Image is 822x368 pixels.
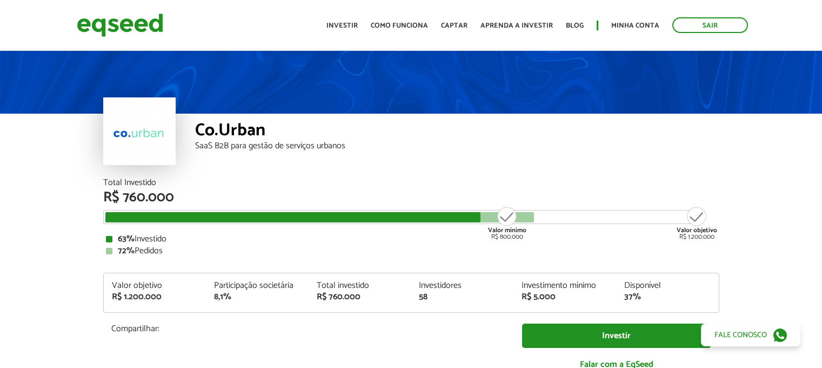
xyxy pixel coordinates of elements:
[371,22,428,29] a: Como funciona
[214,281,300,290] div: Participação societária
[677,225,717,235] strong: Valor objetivo
[624,281,711,290] div: Disponível
[106,247,717,255] div: Pedidos
[441,22,467,29] a: Captar
[317,293,403,301] div: R$ 760.000
[103,190,719,205] div: R$ 760.000
[112,293,198,301] div: R$ 1.200.000
[522,281,608,290] div: Investimento mínimo
[118,232,135,246] strong: 63%
[419,293,505,301] div: 58
[677,206,717,240] div: R$ 1.200.000
[419,281,505,290] div: Investidores
[326,22,358,29] a: Investir
[77,11,163,40] img: EqSeed
[701,324,800,346] a: Fale conosco
[317,281,403,290] div: Total investido
[195,142,719,150] div: SaaS B2B para gestão de serviços urbanos
[522,324,711,348] a: Investir
[611,22,659,29] a: Minha conta
[103,179,719,187] div: Total Investido
[214,293,300,301] div: 8,1%
[488,225,526,235] strong: Valor mínimo
[112,281,198,290] div: Valor objetivo
[566,22,584,29] a: Blog
[624,293,711,301] div: 37%
[672,17,748,33] a: Sair
[106,235,717,244] div: Investido
[522,293,608,301] div: R$ 5.000
[111,324,506,334] p: Compartilhar:
[487,206,527,240] div: R$ 800.000
[118,244,135,258] strong: 72%
[195,122,719,142] div: Co.Urban
[480,22,553,29] a: Aprenda a investir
